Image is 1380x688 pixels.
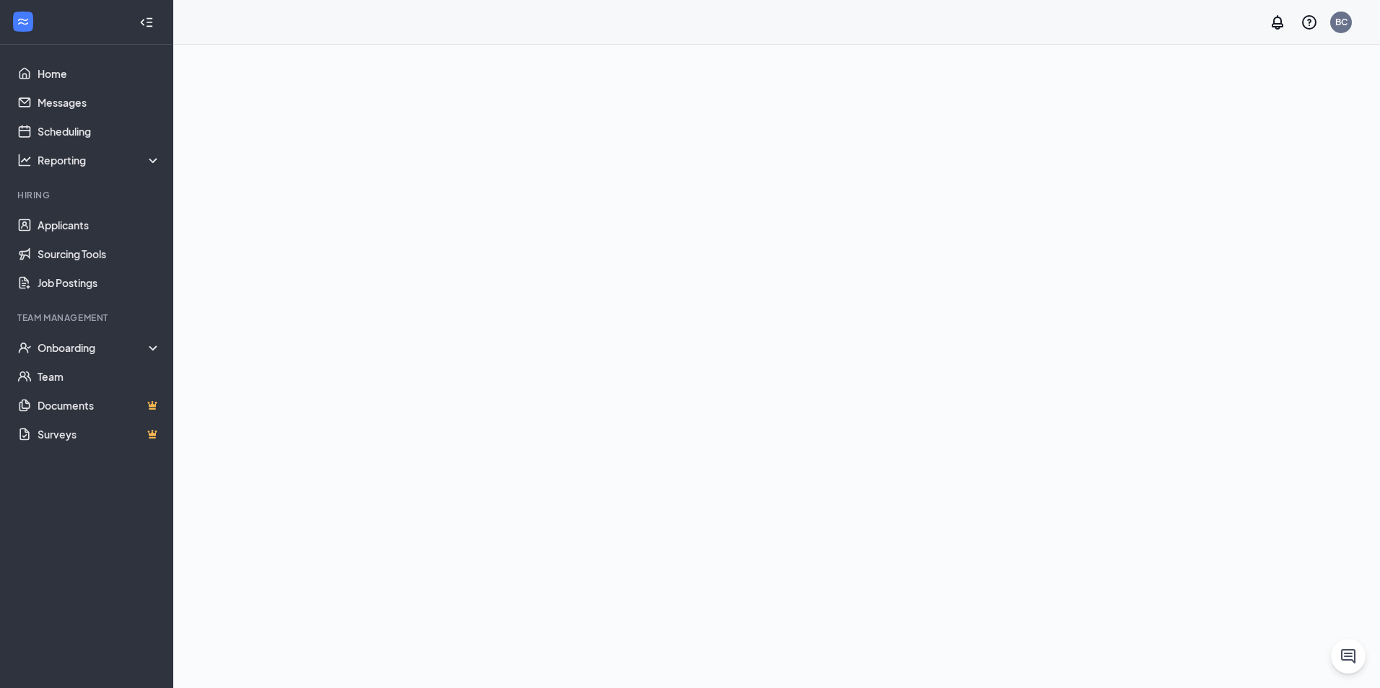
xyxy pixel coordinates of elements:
[17,340,32,355] svg: UserCheck
[1301,14,1318,31] svg: QuestionInfo
[1335,16,1348,28] div: BC
[38,117,161,146] a: Scheduling
[38,268,161,297] a: Job Postings
[1331,639,1366,674] button: ChatActive
[38,153,162,167] div: Reporting
[17,312,158,324] div: Team Management
[38,420,161,449] a: SurveysCrown
[1269,14,1286,31] svg: Notifications
[16,14,30,29] svg: WorkstreamLogo
[17,153,32,167] svg: Analysis
[38,88,161,117] a: Messages
[17,189,158,201] div: Hiring
[38,340,162,355] div: Onboarding
[1340,648,1357,665] svg: ChatActive
[38,239,161,268] a: Sourcing Tools
[38,59,161,88] a: Home
[38,391,161,420] a: DocumentsCrown
[139,15,154,30] svg: Collapse
[38,211,161,239] a: Applicants
[38,362,161,391] a: Team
